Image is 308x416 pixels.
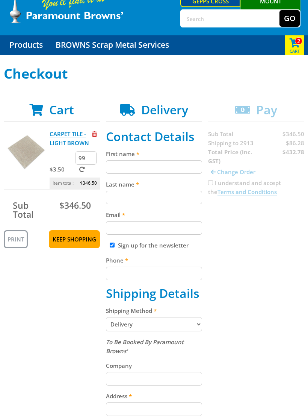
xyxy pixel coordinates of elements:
span: Sub Total [13,199,33,220]
label: Last name [106,180,202,189]
span: Cart [49,102,74,118]
a: Keep Shopping [49,230,100,248]
span: $346.50 [59,199,91,211]
a: Go to the BROWNS Scrap Metal Services page [50,35,175,55]
h2: Contact Details [106,129,202,144]
span: Delivery [141,102,188,118]
span: $346.50 [80,178,97,189]
h2: Shipping Details [106,286,202,301]
label: Email [106,210,202,219]
select: Please select a shipping method. [106,317,202,331]
div: Cart [285,35,304,55]
input: Please enter your first name. [106,160,202,174]
input: Please enter your telephone number. [106,267,202,280]
a: CARPET TILE - LIGHT BROWN [50,130,89,147]
label: Sign up for the newsletter [118,241,189,249]
img: CARPET TILE - LIGHT BROWN [4,129,49,175]
p: Item total: [50,178,100,189]
label: Phone [106,256,202,265]
label: Company [106,361,202,370]
input: Please enter your email address. [106,221,202,235]
input: Search [181,10,279,27]
a: Go to the Products page [4,35,48,55]
label: Shipping Method [106,306,202,315]
input: Please enter your last name. [106,191,202,204]
label: Address [106,392,202,401]
button: Go [279,10,300,27]
a: Print [4,230,28,248]
input: Please enter your address. [106,402,202,416]
p: $3.50 [50,165,74,174]
span: 2 [295,37,302,45]
label: First name [106,149,202,158]
em: To Be Booked By Paramount Browns' [106,338,184,355]
a: Remove from cart [92,130,97,138]
h1: Checkout [4,66,304,81]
